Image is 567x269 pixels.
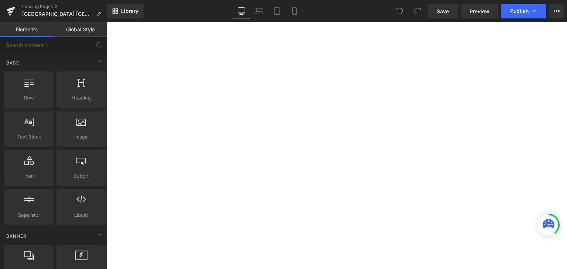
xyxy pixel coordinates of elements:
[250,4,268,18] a: Laptop
[470,7,489,15] span: Preview
[7,211,51,219] span: Separator
[501,4,546,18] button: Publish
[22,11,93,17] span: [GEOGRAPHIC_DATA] [GEOGRAPHIC_DATA]
[54,22,107,37] a: Global Style
[286,4,303,18] a: Mobile
[59,211,103,219] span: Liquid
[461,4,498,18] a: Preview
[233,4,250,18] a: Desktop
[410,4,425,18] button: Redo
[59,133,103,141] span: Image
[392,4,407,18] button: Undo
[510,8,529,14] span: Publish
[7,94,51,102] span: Row
[59,94,103,102] span: Heading
[7,133,51,141] span: Text Block
[59,172,103,180] span: Button
[7,172,51,180] span: Icon
[107,4,144,18] a: New Library
[437,7,449,15] span: Save
[549,4,564,18] button: More
[268,4,286,18] a: Tablet
[121,8,138,14] span: Library
[22,4,107,10] a: Landing Pages
[6,233,27,240] span: Banner
[6,59,20,66] span: Base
